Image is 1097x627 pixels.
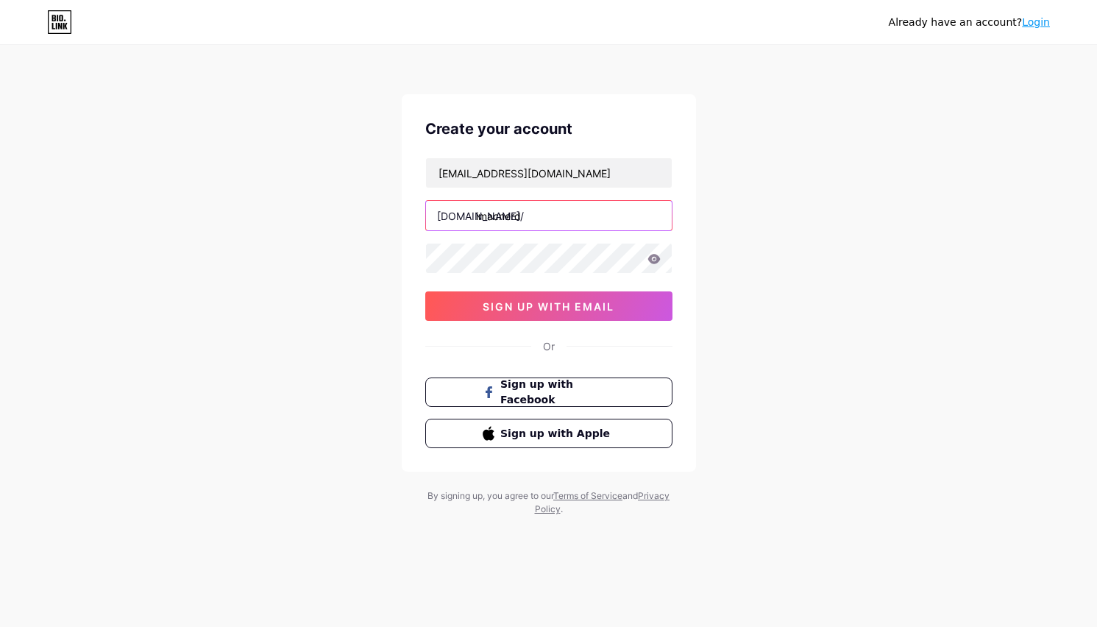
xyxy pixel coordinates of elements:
a: Terms of Service [553,490,622,501]
button: Sign up with Apple [425,419,672,448]
button: Sign up with Facebook [425,378,672,407]
div: By signing up, you agree to our and . [424,489,674,516]
span: Sign up with Facebook [500,377,614,408]
div: [DOMAIN_NAME]/ [437,208,524,224]
span: sign up with email [483,300,614,313]
button: sign up with email [425,291,672,321]
div: Already have an account? [889,15,1050,30]
div: Or [543,339,555,354]
input: username [426,201,672,230]
span: Sign up with Apple [500,426,614,442]
div: Create your account [425,118,672,140]
a: Login [1022,16,1050,28]
input: Email [426,158,672,188]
